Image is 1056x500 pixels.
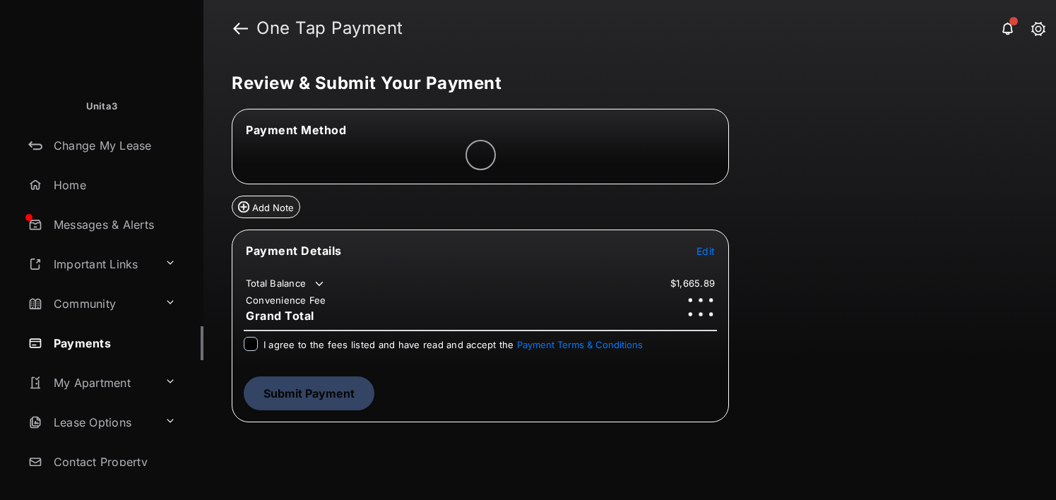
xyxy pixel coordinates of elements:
h5: Review & Submit Your Payment [232,75,1016,92]
td: Convenience Fee [245,294,327,306]
span: Grand Total [246,309,314,323]
a: Community [23,287,159,321]
a: Payments [23,326,203,360]
a: Change My Lease [23,129,203,162]
a: Home [23,168,203,202]
p: Unita3 [86,100,118,114]
a: Lease Options [23,405,159,439]
span: I agree to the fees listed and have read and accept the [263,339,643,350]
span: Payment Details [246,244,342,258]
td: Total Balance [245,277,326,291]
button: Submit Payment [244,376,374,410]
td: $1,665.89 [670,277,716,290]
span: Payment Method [246,123,346,137]
strong: One Tap Payment [256,20,403,37]
button: I agree to the fees listed and have read and accept the [517,339,643,350]
button: Add Note [232,196,300,218]
button: Edit [696,244,715,258]
a: Messages & Alerts [23,208,203,242]
a: Important Links [23,247,159,281]
span: Edit [696,245,715,257]
a: My Apartment [23,366,159,400]
a: Contact Property [23,445,203,479]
